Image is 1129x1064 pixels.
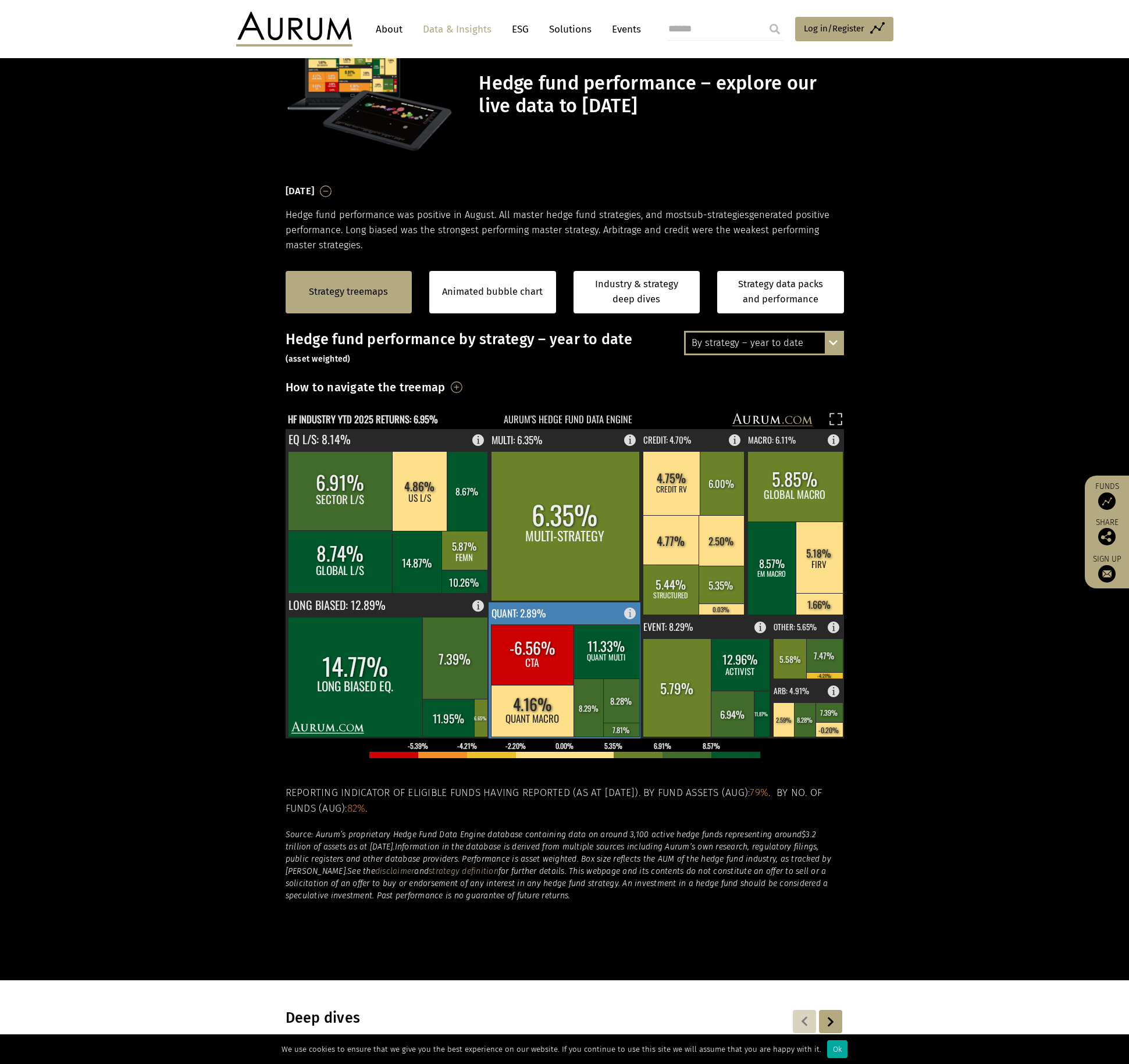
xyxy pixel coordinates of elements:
em: Source: Aurum’s proprietary Hedge Fund Data Engine database containing data on around 3,100 activ... [286,830,802,840]
a: Animated bubble chart [442,284,543,299]
h3: Deep dives [286,1009,694,1027]
div: By strategy – year to date [686,333,842,354]
div: Ok [827,1040,847,1058]
div: Share [1091,519,1123,545]
a: Funds [1091,481,1123,510]
a: Industry & strategy deep dives [574,271,700,313]
img: Share this post [1098,528,1116,545]
a: Solutions [543,19,597,40]
img: Aurum [236,12,352,47]
a: About [370,19,408,40]
a: strategy definition [429,866,498,876]
em: . [393,842,394,852]
a: disclaimer [375,866,415,876]
a: Data & Insights [417,19,497,40]
img: Access Funds [1098,492,1116,510]
a: Strategy data packs and performance [717,271,844,313]
span: Log in/Register [804,22,864,35]
span: 82% [347,802,366,815]
em: Information in the database is derived from multiple sources including Aurum’s own research, regu... [286,842,831,876]
a: Sign up [1091,554,1123,583]
small: (asset weighted) [286,354,351,364]
a: Strategy treemaps [309,284,388,299]
h1: Hedge fund performance – explore our live data to [DATE] [479,72,840,117]
a: Log in/Register [795,17,893,41]
h3: [DATE] [286,183,315,200]
img: Sign up to our newsletter [1098,565,1116,583]
a: Events [606,19,641,40]
em: and [414,866,429,876]
span: sub-strategies [687,209,749,220]
em: $3.2 trillion of assets as at [DATE] [286,830,817,852]
h3: How to navigate the treemap [286,377,446,397]
em: for further details. This webpage and its contents do not constitute an offer to sell or a solici... [286,866,828,901]
h5: Reporting indicator of eligible funds having reported (as at [DATE]). By fund assets (Aug): . By ... [286,785,844,816]
h3: Hedge fund performance by strategy – year to date [286,331,844,366]
span: 79% [750,787,768,799]
p: Hedge fund performance was positive in August. All master hedge fund strategies, and most generat... [286,208,844,253]
em: See the [347,866,375,876]
a: ESG [506,19,535,40]
input: Submit [763,17,786,41]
